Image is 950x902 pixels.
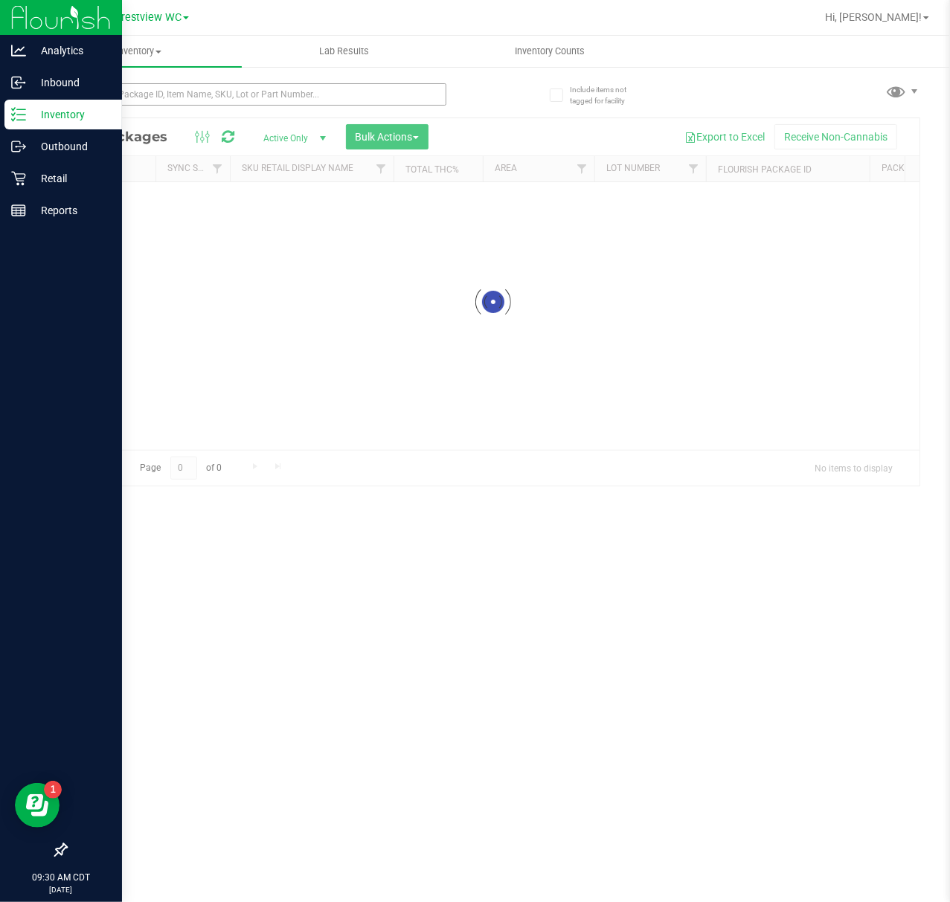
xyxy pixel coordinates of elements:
[570,84,644,106] span: Include items not tagged for facility
[44,781,62,799] iframe: Resource center unread badge
[495,45,605,58] span: Inventory Counts
[242,36,448,67] a: Lab Results
[299,45,389,58] span: Lab Results
[15,783,60,828] iframe: Resource center
[26,202,115,219] p: Reports
[26,74,115,91] p: Inbound
[26,42,115,59] p: Analytics
[26,138,115,155] p: Outbound
[11,171,26,186] inline-svg: Retail
[11,43,26,58] inline-svg: Analytics
[65,83,446,106] input: Search Package ID, Item Name, SKU, Lot or Part Number...
[11,139,26,154] inline-svg: Outbound
[26,170,115,187] p: Retail
[36,45,242,58] span: Inventory
[11,75,26,90] inline-svg: Inbound
[36,36,242,67] a: Inventory
[11,203,26,218] inline-svg: Reports
[115,11,182,24] span: Crestview WC
[7,884,115,895] p: [DATE]
[11,107,26,122] inline-svg: Inventory
[447,36,653,67] a: Inventory Counts
[26,106,115,123] p: Inventory
[7,871,115,884] p: 09:30 AM CDT
[825,11,922,23] span: Hi, [PERSON_NAME]!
